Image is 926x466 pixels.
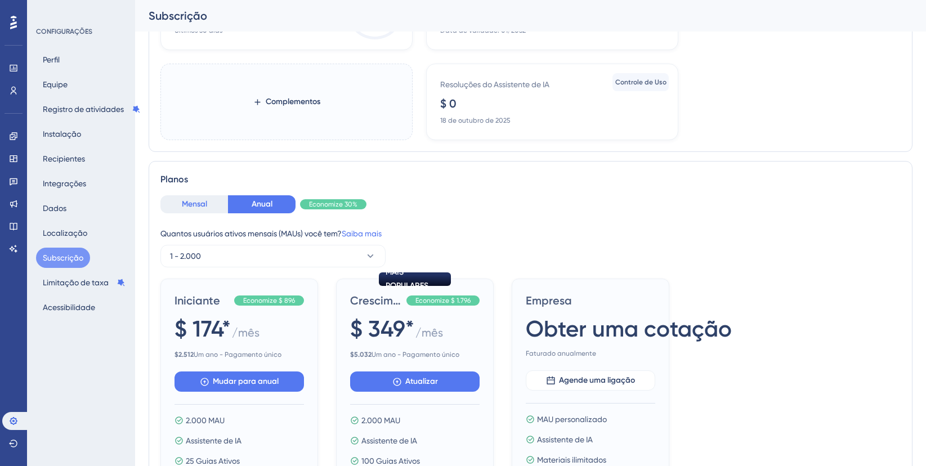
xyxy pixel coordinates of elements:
[350,315,414,342] font: $ 349*
[537,455,606,464] font: Materiais ilimitados
[170,252,201,261] font: 1 - 2.000
[36,74,74,95] button: Equipe
[440,116,511,124] font: 18 de outubro de 2025
[415,297,471,304] font: Economize $ 1.796
[36,50,66,70] button: Perfil
[36,223,94,243] button: Localização
[160,174,188,185] font: Planos
[186,416,225,425] font: 2.000 MAU
[178,351,194,359] font: 2.512
[238,326,260,339] font: mês
[194,351,281,359] font: Um ano - Pagamento único
[43,80,68,89] font: Equipe
[182,199,207,209] font: Mensal
[526,370,655,391] button: Agende uma ligação
[526,349,596,357] font: Faturado anualmente
[36,124,88,144] button: Instalação
[175,294,220,307] font: Iniciante
[43,204,66,213] font: Dados
[43,278,109,287] font: Limitação de taxa
[175,371,304,392] button: Mudar para anual
[526,294,572,307] font: Empresa
[354,351,372,359] font: 5.032
[537,415,607,424] font: MAU personalizado
[228,195,296,213] button: Anual
[537,435,593,444] font: Assistente de IA
[422,326,443,339] font: mês
[36,99,147,119] button: Registro de atividades
[36,272,132,293] button: Limitação de taxa
[405,377,438,386] font: Atualizar
[342,229,382,238] a: Saiba mais
[43,253,83,262] font: Subscrição
[43,303,95,312] font: Acessibilidade
[175,351,178,359] font: $
[43,129,81,138] font: Instalação
[160,195,228,213] button: Mensal
[243,297,295,304] font: Economize $ 896
[43,179,86,188] font: Integrações
[235,92,338,112] button: Complementos
[36,198,73,218] button: Dados
[175,315,231,342] font: $ 174*
[350,294,417,307] font: Crescimento
[361,416,400,425] font: 2.000 MAU
[149,9,207,23] font: Subscrição
[361,456,420,465] font: 100 Guias Ativos
[160,245,386,267] button: 1 - 2.000
[559,375,635,385] font: Agende uma ligação
[43,154,85,163] font: Recipientes
[361,436,417,445] font: Assistente de IA
[186,436,241,445] font: Assistente de IA
[232,326,238,339] font: /
[36,149,92,169] button: Recipientes
[612,73,669,91] button: Controle de Uso
[386,267,428,290] font: MAIS POPULARES
[36,248,90,268] button: Subscrição
[43,228,87,238] font: Localização
[266,97,320,106] font: Complementos
[526,315,732,342] font: Obter uma cotação
[350,371,480,392] button: Atualizar
[350,351,354,359] font: $
[309,200,357,208] font: Economize 30%
[615,78,666,86] font: Controle de Uso
[415,326,422,339] font: /
[36,173,93,194] button: Integrações
[440,80,549,89] font: Resoluções do Assistente de IA
[43,105,124,114] font: Registro de atividades
[43,55,60,64] font: Perfil
[372,351,459,359] font: Um ano - Pagamento único
[252,199,272,209] font: Anual
[186,456,240,465] font: 25 Guias Ativos
[160,229,342,238] font: Quantos usuários ativos mensais (MAUs) você tem?
[440,97,457,110] font: $ 0
[36,297,102,317] button: Acessibilidade
[213,377,279,386] font: Mudar para anual
[36,28,92,35] font: CONFIGURAÇÕES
